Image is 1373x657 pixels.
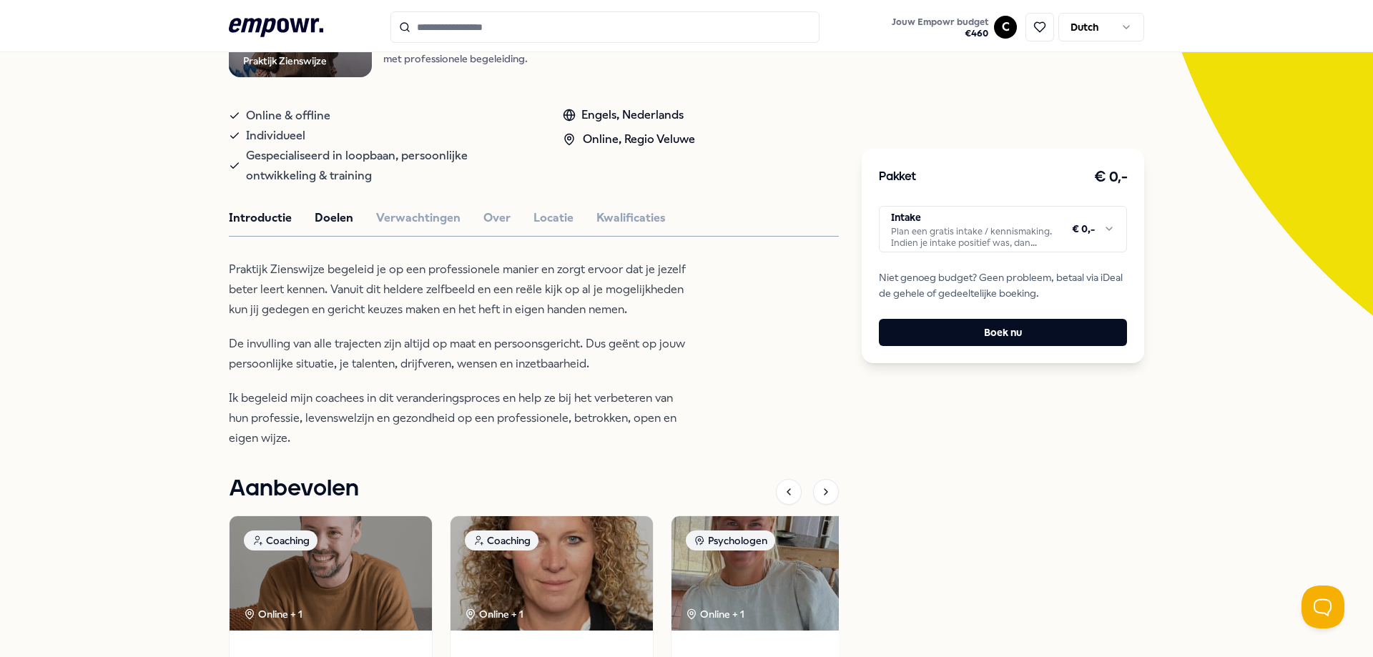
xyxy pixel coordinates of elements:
h1: Aanbevolen [229,471,359,507]
div: Psychologen [686,530,775,550]
span: Gespecialiseerd in loopbaan, persoonlijke ontwikkeling & training [246,146,534,186]
div: Coaching [465,530,538,550]
div: Online + 1 [244,606,302,622]
span: Online & offline [246,106,330,126]
button: Verwachtingen [376,209,461,227]
div: Coaching [244,530,318,550]
span: Individueel [246,126,305,146]
p: De invulling van alle trajecten zijn altijd op maat en persoonsgericht. Dus geënt op jouw persoon... [229,334,694,374]
button: Introductie [229,209,292,227]
a: Jouw Empowr budget€460 [886,12,994,42]
button: Jouw Empowr budget€460 [889,14,991,42]
span: Niet genoeg budget? Geen probleem, betaal via iDeal de gehele of gedeeltelijke boeking. [879,270,1127,302]
div: Online + 1 [465,606,523,622]
button: Boek nu [879,319,1127,346]
img: package image [451,516,653,631]
p: Ik begeleid mijn coachees in dit veranderingsproces en help ze bij het verbeteren van hun profess... [229,388,694,448]
button: Doelen [315,209,353,227]
div: Online + 1 [686,606,744,622]
div: Online, Regio Veluwe [563,130,695,149]
p: Praktijk Zienswijze begeleid je op een professionele manier en zorgt ervoor dat je jezelf beter l... [229,260,694,320]
button: Kwalificaties [596,209,666,227]
span: Jouw Empowr budget [892,16,988,28]
div: Praktijk Zienswijze [243,53,327,69]
h3: Pakket [879,168,916,187]
iframe: Help Scout Beacon - Open [1301,586,1344,628]
button: Locatie [533,209,574,227]
img: package image [230,516,432,631]
button: C [994,16,1017,39]
button: Over [483,209,511,227]
img: package image [671,516,874,631]
span: € 460 [892,28,988,39]
h3: € 0,- [1094,166,1128,189]
div: Engels, Nederlands [563,106,695,124]
input: Search for products, categories or subcategories [390,11,820,43]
